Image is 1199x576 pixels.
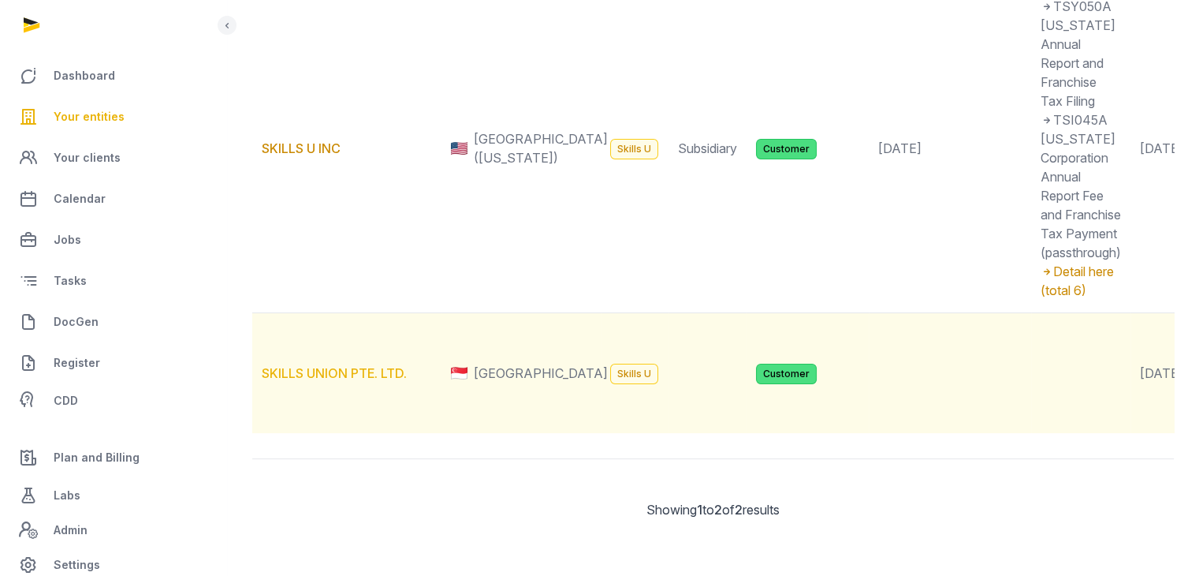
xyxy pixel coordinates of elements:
a: CDD [13,385,214,417]
span: Labs [54,486,80,505]
span: Calendar [54,189,106,208]
span: Your entities [54,107,125,126]
a: Your entities [13,98,214,136]
a: Jobs [13,221,214,259]
span: Tasks [54,271,87,290]
span: Skills U [610,364,658,384]
a: Register [13,344,214,382]
a: Calendar [13,180,214,218]
a: Plan and Billing [13,439,214,477]
a: Your clients [13,139,214,177]
a: SKILLS UNION PTE. LTD. [262,365,407,381]
span: Admin [54,521,88,540]
span: Plan and Billing [54,448,140,467]
div: Showing to of results [252,500,1174,519]
span: Your clients [54,148,121,167]
span: DocGen [54,312,99,331]
span: Customer [756,364,817,384]
a: DocGen [13,303,214,341]
a: Tasks [13,262,214,300]
div: Detail here (total 6) [1041,262,1121,300]
span: TSI045A [US_STATE] Corporation Annual Report Fee and Franchise Tax Payment (passthrough) [1041,112,1121,260]
span: Dashboard [54,66,115,85]
span: 2 [735,502,743,518]
span: Settings [54,555,100,574]
span: 1 [697,502,702,518]
span: Skills U [610,139,658,159]
a: Dashboard [13,57,214,95]
a: Admin [13,514,214,546]
span: Register [54,353,100,372]
a: Labs [13,477,214,514]
span: [GEOGRAPHIC_DATA] [474,364,608,383]
span: 2 [714,502,722,518]
span: Customer [756,139,817,159]
span: Jobs [54,230,81,249]
span: CDD [54,391,78,410]
a: SKILLS U INC [262,140,341,156]
span: [GEOGRAPHIC_DATA] ([US_STATE]) [474,129,608,167]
